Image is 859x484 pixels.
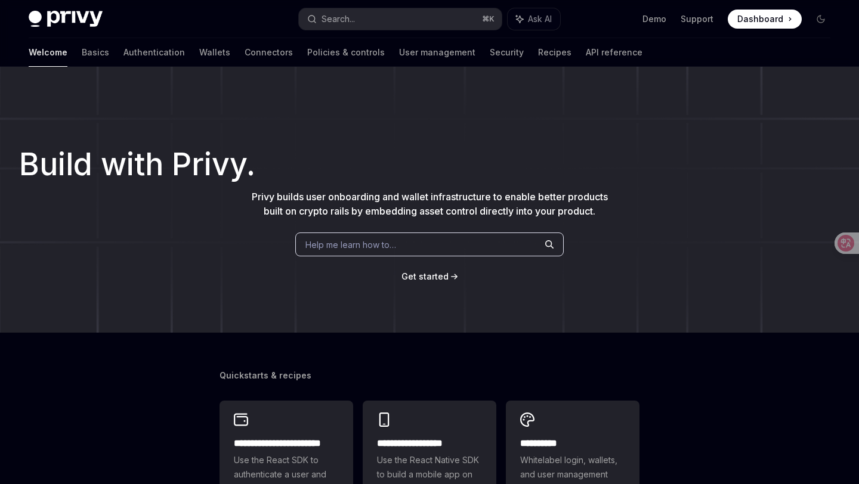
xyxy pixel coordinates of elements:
[305,238,396,251] span: Help me learn how to…
[728,10,802,29] a: Dashboard
[811,10,830,29] button: Toggle dark mode
[401,271,449,283] a: Get started
[252,191,608,217] span: Privy builds user onboarding and wallet infrastructure to enable better products built on crypto ...
[490,38,524,67] a: Security
[299,8,501,30] button: Search...⌘K
[245,38,293,67] a: Connectors
[586,38,642,67] a: API reference
[19,154,255,175] span: Build with Privy.
[29,38,67,67] a: Welcome
[82,38,109,67] a: Basics
[737,13,783,25] span: Dashboard
[220,370,311,381] span: Quickstarts & recipes
[538,38,571,67] a: Recipes
[681,13,713,25] a: Support
[482,14,495,24] span: ⌘ K
[528,13,552,25] span: Ask AI
[508,8,560,30] button: Ask AI
[399,38,475,67] a: User management
[199,38,230,67] a: Wallets
[401,271,449,281] span: Get started
[29,11,103,27] img: dark logo
[307,38,385,67] a: Policies & controls
[123,38,185,67] a: Authentication
[322,12,355,26] div: Search...
[642,13,666,25] a: Demo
